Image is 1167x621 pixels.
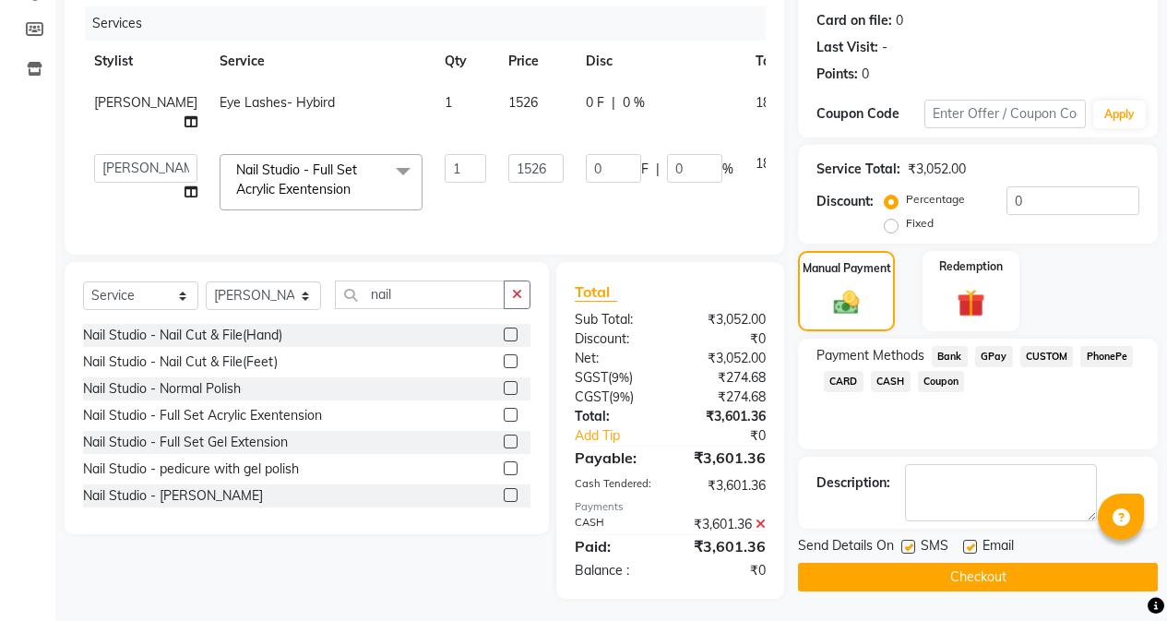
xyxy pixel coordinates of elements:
[670,329,780,349] div: ₹0
[816,473,890,493] div: Description:
[612,93,615,113] span: |
[688,426,780,446] div: ₹0
[445,94,452,111] span: 1
[561,349,671,368] div: Net:
[497,41,575,82] th: Price
[824,371,863,392] span: CARD
[1080,346,1133,367] span: PhonePe
[83,433,288,452] div: Nail Studio - Full Set Gel Extension
[798,536,894,559] span: Send Details On
[1020,346,1074,367] span: CUSTOM
[561,407,671,426] div: Total:
[921,536,948,559] span: SMS
[798,563,1158,591] button: Checkout
[670,349,780,368] div: ₹3,052.00
[508,94,538,111] span: 1526
[906,215,934,232] label: Fixed
[83,460,299,479] div: Nail Studio - pedicure with gel polish
[83,326,282,345] div: Nail Studio - Nail Cut & File(Hand)
[722,160,733,179] span: %
[882,38,887,57] div: -
[670,407,780,426] div: ₹3,601.36
[816,104,924,124] div: Coupon Code
[220,94,335,111] span: Eye Lashes- Hybird
[816,160,900,179] div: Service Total:
[816,192,874,211] div: Discount:
[561,535,671,557] div: Paid:
[756,94,803,111] span: 1800.68
[670,535,780,557] div: ₹3,601.36
[670,447,780,469] div: ₹3,601.36
[816,38,878,57] div: Last Visit:
[918,371,965,392] span: Coupon
[561,388,671,407] div: ( )
[932,346,968,367] span: Bank
[826,288,868,317] img: _cash.svg
[434,41,497,82] th: Qty
[670,561,780,580] div: ₹0
[670,388,780,407] div: ₹274.68
[1093,101,1146,128] button: Apply
[641,160,649,179] span: F
[975,346,1013,367] span: GPay
[83,379,241,399] div: Nail Studio - Normal Polish
[83,41,208,82] th: Stylist
[561,368,671,388] div: ( )
[85,6,780,41] div: Services
[561,476,671,496] div: Cash Tendered:
[561,329,671,349] div: Discount:
[656,160,660,179] span: |
[335,281,505,309] input: Search or Scan
[575,41,744,82] th: Disc
[613,389,630,404] span: 9%
[896,11,903,30] div: 0
[575,369,608,386] span: SGST
[561,515,671,534] div: CASH
[670,476,780,496] div: ₹3,601.36
[561,447,671,469] div: Payable:
[561,310,671,329] div: Sub Total:
[83,406,322,425] div: Nail Studio - Full Set Acrylic Exentension
[906,191,965,208] label: Percentage
[862,65,869,84] div: 0
[575,388,609,405] span: CGST
[236,161,357,197] span: Nail Studio - Full Set Acrylic Exentension
[756,155,803,172] span: 1800.68
[561,561,671,580] div: Balance :
[586,93,604,113] span: 0 F
[208,41,434,82] th: Service
[94,94,197,111] span: [PERSON_NAME]
[816,346,924,365] span: Payment Methods
[575,499,766,515] div: Payments
[948,286,994,320] img: _gift.svg
[351,181,359,197] a: x
[744,41,814,82] th: Total
[612,370,629,385] span: 9%
[816,11,892,30] div: Card on file:
[803,260,891,277] label: Manual Payment
[561,426,688,446] a: Add Tip
[816,65,858,84] div: Points:
[83,352,278,372] div: Nail Studio - Nail Cut & File(Feet)
[939,258,1003,275] label: Redemption
[83,486,263,506] div: Nail Studio - [PERSON_NAME]
[908,160,966,179] div: ₹3,052.00
[871,371,911,392] span: CASH
[670,515,780,534] div: ₹3,601.36
[924,100,1086,128] input: Enter Offer / Coupon Code
[982,536,1014,559] span: Email
[670,368,780,388] div: ₹274.68
[670,310,780,329] div: ₹3,052.00
[575,282,617,302] span: Total
[623,93,645,113] span: 0 %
